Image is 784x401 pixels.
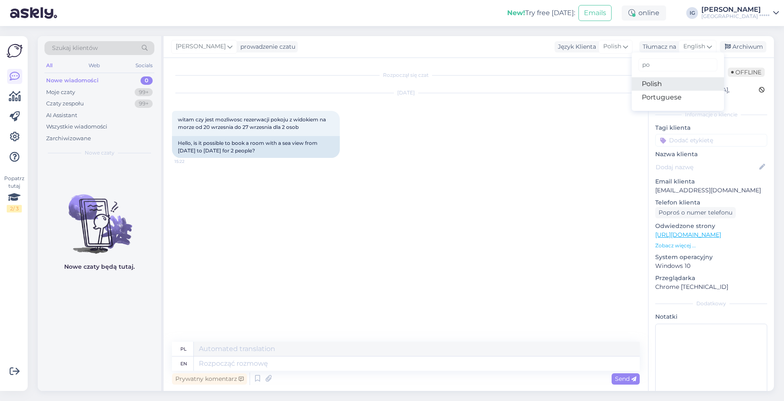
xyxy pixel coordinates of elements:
span: Polish [603,42,621,51]
a: [URL][DOMAIN_NAME] [655,231,721,239]
p: Tagi klienta [655,123,767,132]
span: witam czy jest mozliwosc rezerwacji pokoju z widokiem na morze od 20 wrzesnia do 27 wrzesnia dla ... [178,116,327,130]
div: Web [87,60,102,71]
div: Socials [134,60,154,71]
span: Szukaj klientów [52,44,98,52]
div: All [44,60,54,71]
b: New! [507,9,525,17]
p: Nowe czaty będą tutaj. [64,262,135,271]
div: Archiwum [720,41,766,52]
div: en [180,356,187,371]
div: Dodatkowy [655,300,767,307]
div: Czaty zespołu [46,100,84,108]
div: Nowe wiadomości [46,76,99,85]
div: [PERSON_NAME] [701,6,770,13]
img: No chats [38,179,161,255]
div: Try free [DATE]: [507,8,575,18]
input: Wpisz do filtrowania... [638,58,717,71]
div: online [622,5,666,21]
div: Prywatny komentarz [172,373,247,385]
div: 2 / 3 [7,205,22,212]
a: Polish [632,77,724,91]
p: Email klienta [655,177,767,186]
div: 99+ [135,100,153,108]
div: prowadzenie czatu [237,42,295,51]
div: 99+ [135,88,153,97]
div: Poproś o numer telefonu [655,207,736,218]
span: English [683,42,705,51]
button: Emails [578,5,612,21]
div: Wszystkie wiadomości [46,123,107,131]
div: 0 [141,76,153,85]
span: [PERSON_NAME] [176,42,226,51]
span: Nowe czaty [85,149,115,157]
p: Zobacz więcej ... [655,242,767,249]
span: 15:22 [175,158,206,165]
div: Popatrz tutaj [7,175,22,212]
div: AI Assistant [46,111,77,120]
p: Nazwa klienta [655,150,767,159]
img: Askly Logo [7,43,23,59]
input: Dodać etykietę [655,134,767,147]
div: Hello, is it possible to book a room with a sea view from [DATE] to [DATE] for 2 people? [172,136,340,158]
input: Dodaj nazwę [656,162,758,172]
div: IG [686,7,698,19]
a: [PERSON_NAME][GEOGRAPHIC_DATA] ***** [701,6,779,20]
div: Moje czaty [46,88,75,97]
a: Portuguese [632,91,724,104]
div: [DATE] [172,89,640,97]
p: Chrome [TECHNICAL_ID] [655,283,767,291]
p: Przeglądarka [655,274,767,283]
p: Notatki [655,312,767,321]
div: Język Klienta [555,42,596,51]
p: System operacyjny [655,253,767,262]
span: Offline [728,68,765,77]
p: Windows 10 [655,262,767,270]
p: Odwiedzone strony [655,222,767,231]
div: Rozpoczął się czat [172,71,640,79]
div: Tłumacz na [639,42,676,51]
p: [EMAIL_ADDRESS][DOMAIN_NAME] [655,186,767,195]
span: Send [615,375,636,383]
p: Telefon klienta [655,198,767,207]
div: pl [180,342,187,356]
div: Zarchiwizowane [46,134,91,143]
div: Informacje o kliencie [655,111,767,118]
